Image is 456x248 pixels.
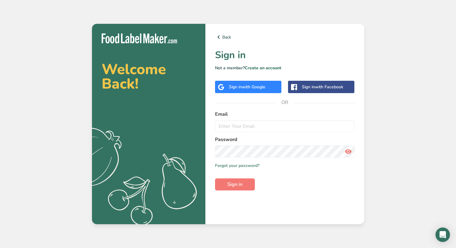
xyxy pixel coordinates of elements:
a: Back [215,33,355,41]
label: Email [215,111,355,118]
span: OR [276,93,294,111]
a: Create an account [245,65,281,71]
span: with Facebook [315,84,343,90]
span: Sign in [227,181,242,188]
span: with Google [242,84,265,90]
div: Open Intercom Messenger [435,228,450,242]
div: Sign in [302,84,343,90]
label: Password [215,136,355,143]
h2: Welcome Back! [102,62,196,91]
button: Sign in [215,178,255,190]
p: Not a member? [215,65,355,71]
h1: Sign in [215,48,355,62]
input: Enter Your Email [215,120,355,132]
a: Forgot your password? [215,162,259,169]
div: Sign in [229,84,265,90]
img: Food Label Maker [102,33,177,43]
